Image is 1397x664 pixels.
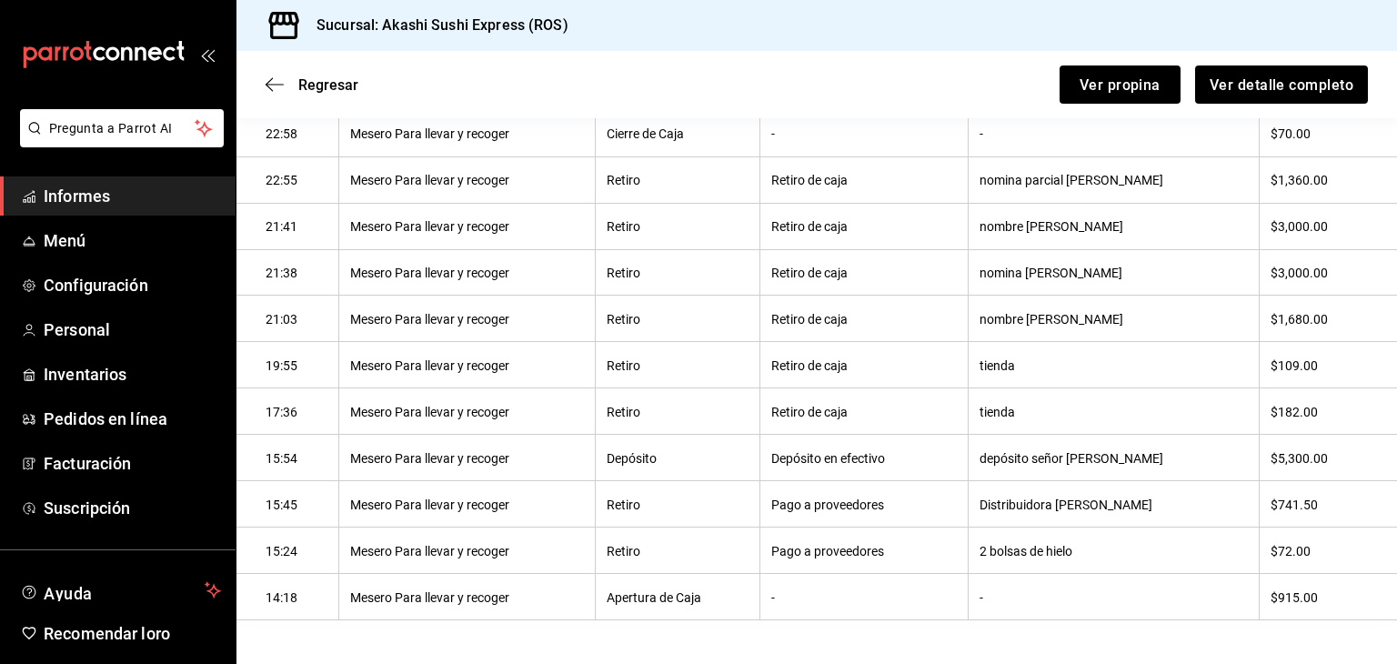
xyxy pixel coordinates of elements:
[771,174,848,188] font: Retiro de caja
[771,358,848,373] font: Retiro de caja
[980,312,1123,327] font: nombre [PERSON_NAME]
[1271,405,1318,419] font: $182.00
[607,590,701,605] font: Apertura de Caja
[771,220,848,235] font: Retiro de caja
[350,451,509,466] font: Mesero Para llevar y recoger
[350,174,509,188] font: Mesero Para llevar y recoger
[980,127,983,142] font: -
[44,320,110,339] font: Personal
[1271,544,1311,558] font: $72.00
[49,121,173,136] font: Pregunta a Parrot AI
[607,220,640,235] font: Retiro
[44,365,126,384] font: Inventarios
[771,451,885,466] font: Depósito en efectivo
[266,544,297,558] font: 15:24
[350,220,509,235] font: Mesero Para llevar y recoger
[607,451,657,466] font: Depósito
[980,405,1015,419] font: tienda
[266,312,297,327] font: 21:03
[980,220,1123,235] font: nombre [PERSON_NAME]
[607,498,640,512] font: Retiro
[350,358,509,373] font: Mesero Para llevar y recoger
[980,266,1122,280] font: nomina [PERSON_NAME]
[350,498,509,512] font: Mesero Para llevar y recoger
[44,624,170,643] font: Recomendar loro
[1210,75,1353,93] font: Ver detalle completo
[980,498,1152,512] font: Distribuidora [PERSON_NAME]
[607,405,640,419] font: Retiro
[44,584,93,603] font: Ayuda
[607,266,640,280] font: Retiro
[13,132,224,151] a: Pregunta a Parrot AI
[771,266,848,280] font: Retiro de caja
[771,544,884,558] font: Pago a proveedores
[1271,498,1318,512] font: $741.50
[1271,174,1328,188] font: $1,360.00
[1271,590,1318,605] font: $915.00
[771,312,848,327] font: Retiro de caja
[1271,127,1311,142] font: $70.00
[266,220,297,235] font: 21:41
[44,231,86,250] font: Menú
[771,590,775,605] font: -
[350,590,509,605] font: Mesero Para llevar y recoger
[607,544,640,558] font: Retiro
[607,312,640,327] font: Retiro
[317,16,568,34] font: Sucursal: Akashi Sushi Express (ROS)
[350,266,509,280] font: Mesero Para llevar y recoger
[1271,358,1318,373] font: $109.00
[980,451,1163,466] font: depósito señor [PERSON_NAME]
[980,174,1163,188] font: nomina parcial [PERSON_NAME]
[44,276,148,295] font: Configuración
[1195,65,1368,104] button: Ver detalle completo
[44,498,130,518] font: Suscripción
[350,127,509,142] font: Mesero Para llevar y recoger
[44,186,110,206] font: Informes
[1271,312,1328,327] font: $1,680.00
[266,127,297,142] font: 22:58
[44,454,131,473] font: Facturación
[1271,266,1328,280] font: $3,000.00
[266,451,297,466] font: 15:54
[200,47,215,62] button: abrir_cajón_menú
[607,358,640,373] font: Retiro
[1060,65,1181,104] button: Ver propina
[266,590,297,605] font: 14:18
[607,127,684,142] font: Cierre de Caja
[298,76,358,94] font: Regresar
[771,127,775,142] font: -
[980,544,1072,558] font: 2 bolsas de hielo
[1271,220,1328,235] font: $3,000.00
[20,109,224,147] button: Pregunta a Parrot AI
[771,405,848,419] font: Retiro de caja
[980,358,1015,373] font: tienda
[266,266,297,280] font: 21:38
[607,174,640,188] font: Retiro
[266,174,297,188] font: 22:55
[350,544,509,558] font: Mesero Para llevar y recoger
[771,498,884,512] font: Pago a proveedores
[350,312,509,327] font: Mesero Para llevar y recoger
[1271,451,1328,466] font: $5,300.00
[266,498,297,512] font: 15:45
[266,405,297,419] font: 17:36
[350,405,509,419] font: Mesero Para llevar y recoger
[1080,75,1161,93] font: Ver propina
[266,358,297,373] font: 19:55
[980,590,983,605] font: -
[266,76,358,94] button: Regresar
[44,409,167,428] font: Pedidos en línea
